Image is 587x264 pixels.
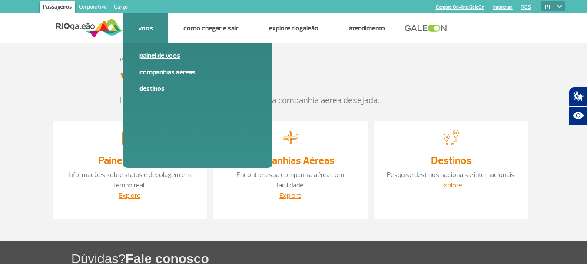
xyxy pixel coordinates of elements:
a: Atendimento [349,24,385,33]
a: Explore [119,191,140,200]
a: Pesquise destinos nacionais e internacionais. [387,170,516,179]
a: RQS [521,4,531,10]
p: Encontre seu voo, portão de embarque e a companhia aérea desejada. [120,94,468,107]
a: Destinos [431,154,471,167]
a: Informações sobre status e decolagem em tempo real. [68,170,191,190]
a: Passageiros [40,1,75,15]
h3: Voos [120,69,158,90]
a: Imprensa [493,4,513,10]
a: Cargo [110,1,131,15]
a: Explore [279,191,301,200]
a: Página inicial [120,57,146,63]
a: Explore RIOgaleão [269,24,318,33]
button: Abrir tradutor de língua de sinais. [569,87,587,106]
a: Painel de voos [139,51,256,60]
a: Companhias Aéreas [246,154,335,167]
a: Como chegar e sair [183,24,239,33]
button: Abrir recursos assistivos. [569,106,587,125]
a: Companhias Aéreas [139,67,256,77]
a: Destinos [139,84,256,94]
div: Plugin de acessibilidade da Hand Talk. [569,87,587,125]
a: Corporativo [75,1,110,15]
a: Compra On-line GaleOn [436,4,484,10]
a: Encontre a sua companhia aérea com facilidade. [236,170,344,190]
a: Painel de voos [98,154,161,167]
a: Voos [138,24,153,33]
a: Explore [440,181,462,190]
